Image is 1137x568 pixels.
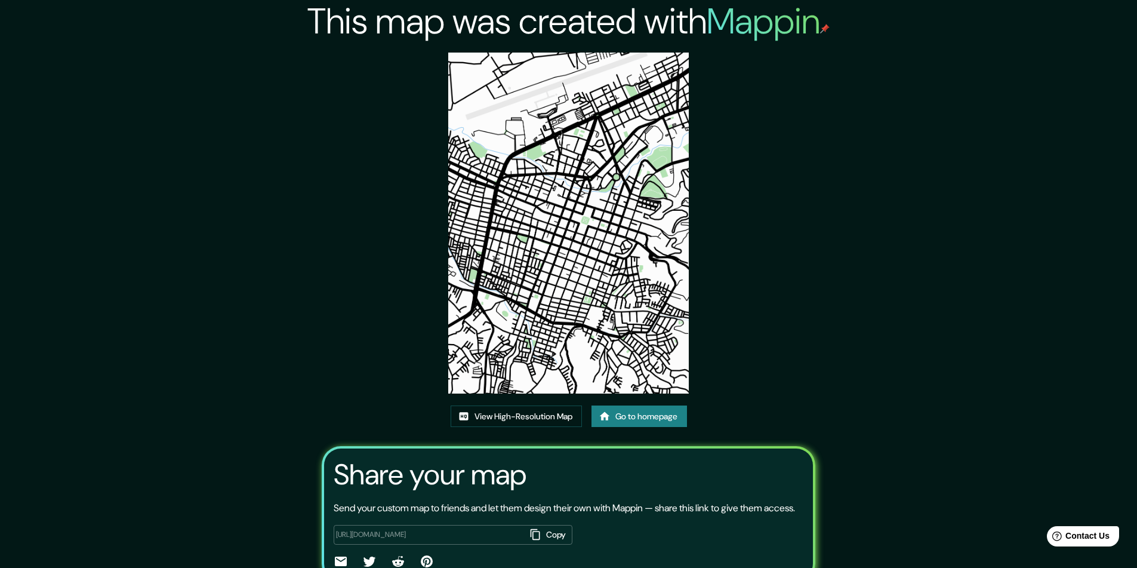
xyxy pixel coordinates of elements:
[334,458,526,492] h3: Share your map
[820,24,830,33] img: mappin-pin
[448,53,689,394] img: created-map
[526,525,572,545] button: Copy
[591,406,687,428] a: Go to homepage
[451,406,582,428] a: View High-Resolution Map
[1031,521,1124,555] iframe: Help widget launcher
[334,501,795,515] p: Send your custom map to friends and let them design their own with Mappin — share this link to gi...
